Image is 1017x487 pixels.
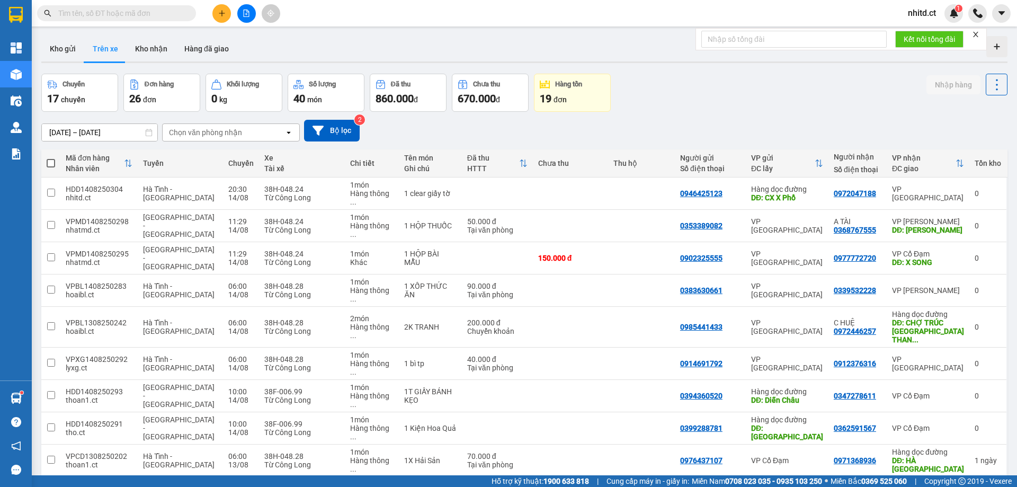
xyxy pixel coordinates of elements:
[228,420,254,428] div: 10:00
[825,479,828,483] span: ⚪️
[309,81,336,88] div: Số lượng
[834,456,876,465] div: 0971368936
[228,318,254,327] div: 06:00
[169,127,242,138] div: Chọn văn phòng nhận
[404,456,456,465] div: 1X Hải Sản
[831,475,907,487] span: Miền Bắc
[264,164,340,173] div: Tài xế
[892,258,964,267] div: DĐ: X SONG
[404,323,456,331] div: 2K TRANH
[892,185,964,202] div: VP [GEOGRAPHIC_DATA]
[680,154,741,162] div: Người gửi
[350,230,356,238] span: ...
[892,318,964,344] div: DĐ: CHỢ TRÚC NGHI SƠN THANH HÓA
[467,217,528,226] div: 50.000 đ
[264,364,340,372] div: Từ Công Long
[66,461,132,469] div: thoan1.ct
[243,10,250,17] span: file-add
[957,5,960,12] span: 1
[11,417,21,427] span: question-circle
[66,387,132,396] div: HDD1408250293
[218,10,226,17] span: plus
[228,217,254,226] div: 11:29
[680,164,741,173] div: Số điện thoại
[892,226,964,234] div: DĐ: HỒNG LĨNH
[41,74,118,112] button: Chuyến17chuyến
[751,424,823,441] div: DĐ: Ninh Bình
[264,420,340,428] div: 38F-006.99
[391,81,411,88] div: Đã thu
[262,4,280,23] button: aim
[264,185,340,193] div: 38H-048.24
[228,327,254,335] div: 14/08
[404,387,456,404] div: 1T GIẤY BÁNH KẸO
[350,213,394,222] div: 1 món
[692,475,822,487] span: Miền Nam
[350,456,394,473] div: Hàng thông thường
[887,149,969,178] th: Toggle SortBy
[534,74,611,112] button: Hàng tồn19đơn
[350,424,394,441] div: Hàng thông thường
[701,31,887,48] input: Nhập số tổng đài
[228,159,254,167] div: Chuyến
[680,222,722,230] div: 0353389082
[404,424,456,432] div: 1 Kiện Hoa Quả
[680,254,722,262] div: 0902325555
[66,428,132,437] div: tho.ct
[264,258,340,267] div: Từ Công Long
[123,74,200,112] button: Đơn hàng26đơn
[958,477,966,485] span: copyright
[212,4,231,23] button: plus
[912,335,918,344] span: ...
[44,10,51,17] span: search
[66,452,132,461] div: VPCD1308250202
[751,318,823,335] div: VP [GEOGRAPHIC_DATA]
[538,254,603,262] div: 150.000 đ
[350,323,394,340] div: Hàng thông thường
[66,364,132,372] div: lyxg.ct
[66,396,132,404] div: thoan1.ct
[834,327,876,335] div: 0972446257
[404,164,456,173] div: Ghi chú
[66,290,132,299] div: hoaibl.ct
[11,42,22,54] img: dashboard-icon
[264,452,340,461] div: 38H-048.28
[975,159,1001,167] div: Tồn kho
[66,193,132,202] div: nhitd.ct
[350,314,394,323] div: 2 món
[11,148,22,160] img: solution-icon
[680,286,722,295] div: 0383630661
[980,456,997,465] span: ngày
[404,282,456,299] div: 1 XỐP THỨC ĂN
[467,164,519,173] div: HTTT
[892,456,964,473] div: DĐ: HÀ TRUNG THANH HÓA
[41,36,84,61] button: Kho gửi
[143,245,215,271] span: [GEOGRAPHIC_DATA] - [GEOGRAPHIC_DATA]
[892,448,964,456] div: Hàng dọc đường
[264,290,340,299] div: Từ Công Long
[264,355,340,364] div: 38H-048.28
[975,392,1001,400] div: 0
[680,424,722,432] div: 0399288781
[751,154,815,162] div: VP gửi
[376,92,414,105] span: 860.000
[11,69,22,80] img: warehouse-icon
[228,258,254,267] div: 14/08
[680,392,722,400] div: 0394360520
[834,359,876,368] div: 0912376316
[751,164,815,173] div: ĐC lấy
[63,81,85,88] div: Chuyến
[350,198,356,206] span: ...
[60,149,138,178] th: Toggle SortBy
[228,185,254,193] div: 20:30
[899,6,944,20] span: nhitd.ct
[746,149,828,178] th: Toggle SortBy
[66,185,132,193] div: HDD1408250304
[42,124,157,141] input: Select a date range.
[540,92,551,105] span: 19
[228,461,254,469] div: 13/08
[975,424,1001,432] div: 0
[350,400,356,409] span: ...
[973,8,983,18] img: phone-icon
[992,4,1011,23] button: caret-down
